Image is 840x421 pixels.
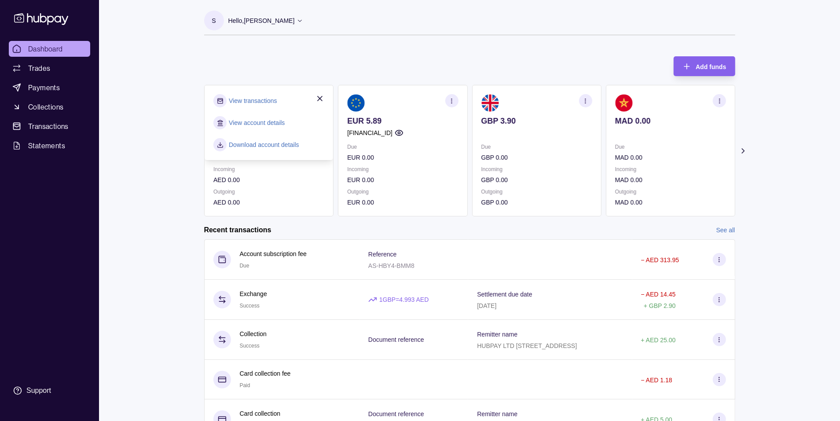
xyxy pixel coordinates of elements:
a: Transactions [9,118,90,134]
a: Trades [9,60,90,76]
span: Paid [240,382,250,388]
p: Due [481,142,592,152]
p: GBP 3.90 [481,116,592,126]
p: Outgoing [615,187,726,197]
p: Incoming [213,165,324,174]
p: Card collection fee [240,369,291,378]
span: Trades [28,63,50,73]
p: MAD 0.00 [615,198,726,207]
p: Account subscription fee [240,249,307,259]
span: Due [240,263,249,269]
p: Document reference [368,410,424,417]
p: HUBPAY LTD [STREET_ADDRESS] [477,342,577,349]
p: + AED 25.00 [641,337,676,344]
p: MAD 0.00 [615,175,726,185]
p: EUR 5.89 [347,116,458,126]
span: Dashboard [28,44,63,54]
p: Due [615,142,726,152]
p: − AED 313.95 [641,256,679,264]
p: Remitter name [477,331,517,338]
p: Remitter name [477,410,517,417]
span: Transactions [28,121,69,132]
img: gb [481,94,499,112]
p: GBP 0.00 [481,198,592,207]
a: Dashboard [9,41,90,57]
p: Outgoing [481,187,592,197]
div: Support [26,386,51,395]
p: Hello, [PERSON_NAME] [228,16,295,26]
p: [FINANCIAL_ID] [347,128,392,138]
p: Due [347,142,458,152]
a: Download account details [229,140,299,150]
p: Incoming [481,165,592,174]
a: See all [716,225,735,235]
a: Payments [9,80,90,95]
p: Incoming [347,165,458,174]
p: GBP 0.00 [481,153,592,162]
p: Document reference [368,336,424,343]
a: View account details [229,118,285,128]
p: − AED 14.45 [641,291,676,298]
h2: Recent transactions [204,225,271,235]
p: [DATE] [477,302,496,309]
img: eu [347,94,365,112]
p: AED 0.00 [213,198,324,207]
p: EUR 0.00 [347,153,458,162]
p: AS-HBY4-BMM8 [368,262,414,269]
p: GBP 0.00 [481,175,592,185]
p: Outgoing [213,187,324,197]
a: Collections [9,99,90,115]
p: S [212,16,216,26]
p: AED 0.00 [213,175,324,185]
p: MAD 0.00 [615,116,726,126]
p: Card collection [240,409,281,418]
img: ma [615,94,632,112]
p: EUR 0.00 [347,175,458,185]
a: Support [9,381,90,400]
span: Success [240,303,260,309]
span: Statements [28,140,65,151]
p: Outgoing [347,187,458,197]
p: Incoming [615,165,726,174]
p: 1 GBP = 4.993 AED [379,295,429,304]
a: View transactions [229,96,277,106]
span: Collections [28,102,63,112]
a: Statements [9,138,90,154]
button: Add funds [674,56,735,76]
span: Payments [28,82,60,93]
p: Settlement due date [477,291,532,298]
p: − AED 1.18 [641,377,672,384]
span: Success [240,343,260,349]
p: + GBP 2.90 [644,302,676,309]
span: Add funds [696,63,726,70]
p: MAD 0.00 [615,153,726,162]
p: Collection [240,329,267,339]
p: EUR 0.00 [347,198,458,207]
p: Reference [368,251,397,258]
p: Exchange [240,289,267,299]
